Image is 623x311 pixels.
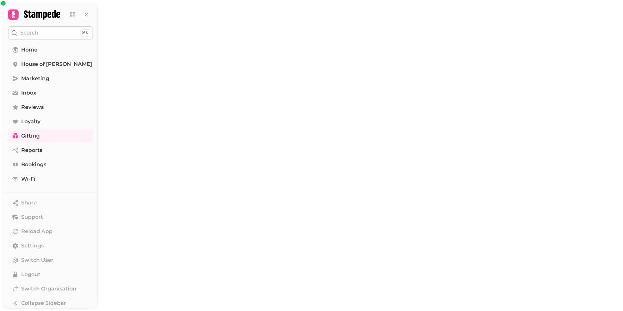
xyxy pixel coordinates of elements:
a: Settings [8,239,93,252]
span: Settings [21,242,44,250]
button: Support [8,211,93,224]
span: Bookings [21,161,46,169]
a: Home [8,43,93,56]
span: House of [PERSON_NAME] [21,60,92,68]
span: Logout [21,271,40,278]
span: Home [21,46,37,54]
span: Share [21,199,37,207]
span: Reports [21,146,42,154]
a: Loyalty [8,115,93,128]
a: Marketing [8,72,93,85]
span: Switch Organisation [21,285,76,293]
button: Collapse Sidebar [8,297,93,310]
a: Wi-Fi [8,172,93,185]
span: Marketing [21,75,49,82]
button: Reload App [8,225,93,238]
button: Search⌘K [8,26,93,39]
a: Gifting [8,129,93,142]
span: Support [21,213,43,221]
span: Inbox [21,89,36,97]
a: House of [PERSON_NAME] [8,58,93,71]
span: Reviews [21,103,44,111]
span: Collapse Sidebar [21,299,66,307]
span: Wi-Fi [21,175,36,183]
span: Switch User [21,256,53,264]
a: Switch Organisation [8,282,93,295]
button: Share [8,196,93,209]
span: Reload App [21,228,52,235]
span: Loyalty [21,118,40,126]
p: Search [20,29,38,37]
a: Reviews [8,101,93,114]
a: Bookings [8,158,93,171]
a: Reports [8,144,93,157]
a: Inbox [8,86,93,99]
div: ⌘K [80,29,90,37]
span: Gifting [21,132,40,140]
button: Switch User [8,254,93,267]
button: Logout [8,268,93,281]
